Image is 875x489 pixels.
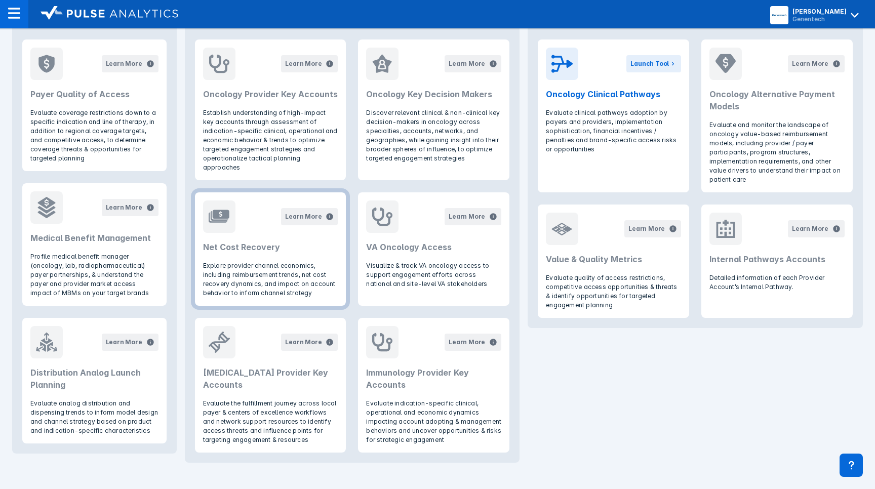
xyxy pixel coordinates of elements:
h2: [MEDICAL_DATA] Provider Key Accounts [203,366,338,391]
div: Launch Tool [630,59,669,68]
h2: Immunology Provider Key Accounts [366,366,501,391]
h2: Distribution Analog Launch Planning [30,366,158,391]
button: Learn More [281,334,338,351]
a: logo [28,6,178,22]
button: Learn More [102,199,158,216]
div: Learn More [449,338,485,347]
p: Profile medical benefit manager (oncology, lab, radiopharmaceutical) payer partnerships, & unders... [30,252,158,298]
img: menu--horizontal.svg [8,7,20,19]
div: Learn More [792,59,828,68]
h2: Oncology Provider Key Accounts [203,88,338,100]
div: Learn More [792,224,828,233]
button: Learn More [102,334,158,351]
div: Learn More [449,59,485,68]
div: Learn More [106,59,142,68]
h2: Oncology Key Decision Makers [366,88,501,100]
p: Evaluate quality of access restrictions, competitive access opportunities & threats & identify op... [546,273,681,310]
button: Learn More [445,55,501,72]
p: Explore provider channel economics, including reimbursement trends, net cost recovery dynamics, a... [203,261,338,298]
button: Launch Tool [626,55,681,72]
button: Learn More [445,208,501,225]
img: menu button [772,8,786,22]
h2: Oncology Alternative Payment Models [709,88,845,112]
p: Detailed information of each Provider Account’s Internal Pathway. [709,273,845,292]
div: [PERSON_NAME] [792,8,847,15]
button: Learn More [281,55,338,72]
button: Learn More [788,220,845,237]
p: Evaluate analog distribution and dispensing trends to inform model design and channel strategy ba... [30,399,158,435]
button: Learn More [281,208,338,225]
h2: Internal Pathways Accounts [709,253,845,265]
p: Evaluate the fulfillment journey across local payer & centers of excellence workflows and network... [203,399,338,444]
p: Establish understanding of high-impact key accounts through assessment of indication-specific cli... [203,108,338,172]
h2: Payer Quality of Access [30,88,158,100]
div: Learn More [106,338,142,347]
div: Contact Support [840,454,863,477]
button: Learn More [445,334,501,351]
button: Learn More [624,220,681,237]
h2: Medical Benefit Management [30,232,158,244]
div: Learn More [449,212,485,221]
p: Visualize & track VA oncology access to support engagement efforts across national and site-level... [366,261,501,289]
h2: Value & Quality Metrics [546,253,681,265]
p: Discover relevant clinical & non-clinical key decision-makers in oncology across specialties, acc... [366,108,501,163]
p: Evaluate coverage restrictions down to a specific indication and line of therapy, in addition to ... [30,108,158,163]
p: Evaluate and monitor the landscape of oncology value-based reimbursement models, including provid... [709,120,845,184]
h2: VA Oncology Access [366,241,501,253]
div: Learn More [628,224,665,233]
img: logo [41,6,178,20]
p: Evaluate clinical pathways adoption by payers and providers, implementation sophistication, finan... [546,108,681,154]
button: Learn More [788,55,845,72]
div: Learn More [285,212,322,221]
div: Genentech [792,15,847,23]
div: Learn More [106,203,142,212]
p: Evaluate indication-specific clinical, operational and economic dynamics impacting account adopti... [366,399,501,444]
div: Learn More [285,59,322,68]
h2: Oncology Clinical Pathways [546,88,681,100]
h2: Net Cost Recovery [203,241,338,253]
div: Learn More [285,338,322,347]
button: Learn More [102,55,158,72]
